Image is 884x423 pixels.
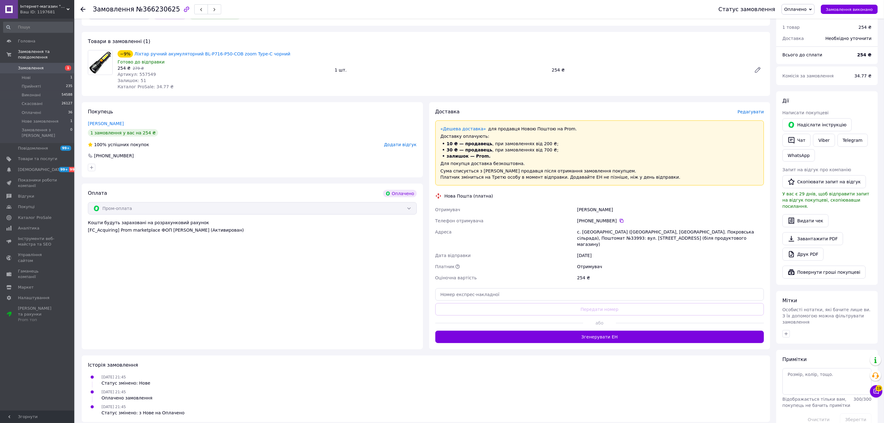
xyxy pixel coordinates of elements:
[332,66,550,74] div: 1 шт.
[435,253,471,258] span: Дата відправки
[101,375,126,379] span: [DATE] 21:45
[384,142,416,147] span: Додати відгук
[783,397,850,408] span: Відображається тільки вам, покупець не бачить примітки
[88,38,150,44] span: Товари в замовленні (1)
[3,22,73,33] input: Пошук
[134,51,291,56] a: Ліхтар ручний акумуляторний BL-P716-P50-COB zoom Type-C чорний
[136,6,180,13] span: №366230625
[876,385,882,391] span: 19
[101,410,184,416] div: Статус змінено: з Нове на Оплачено
[18,38,35,44] span: Головна
[18,295,50,301] span: Налаштування
[22,110,41,116] span: Оплачені
[441,126,486,131] a: «Дешева доставка»
[718,6,775,12] div: Статус замовлення
[576,250,765,261] div: [DATE]
[18,49,74,60] span: Замовлення та повідомлення
[859,24,872,30] div: 254 ₴
[101,390,126,394] span: [DATE] 21:45
[65,65,71,71] span: 1
[783,232,843,245] a: Завантажити PDF
[118,66,131,71] span: 254 ₴
[447,141,493,146] span: 10 ₴ — продавець
[88,142,149,148] div: успішних покупок
[435,207,460,212] span: Отримувач
[101,380,150,386] div: Статус змінено: Нове
[576,272,765,283] div: 254 ₴
[783,191,869,209] span: У вас є 29 днів, щоб відправити запит на відгук покупцеві, скопіювавши посилання.
[383,190,416,197] div: Оплачено
[22,119,58,124] span: Нове замовлення
[68,110,72,116] span: 36
[94,142,106,147] span: 100%
[783,98,789,104] span: Дії
[80,6,85,12] div: Повернутися назад
[441,126,759,132] div: для продавця Новою Поштою на Prom.
[870,385,882,398] button: Чат з покупцем19
[441,141,759,147] li: , при замовленнях від 200 ₴;
[549,66,749,74] div: 254 ₴
[838,134,868,147] a: Telegram
[783,356,807,362] span: Примітки
[18,236,57,247] span: Інструменти веб-майстра та SEO
[118,50,133,58] div: −9%
[88,109,113,115] span: Покупець
[22,101,43,107] span: Скасовані
[435,288,764,301] input: Номер експрес-накладної
[88,190,107,196] span: Оплата
[22,127,70,138] span: Замовлення з [PERSON_NAME]
[18,156,57,162] span: Товари та послуги
[22,92,41,98] span: Виконані
[435,275,477,280] span: Оціночна вартість
[783,175,866,188] button: Скопіювати запит на відгук
[783,307,871,325] span: Особисті нотатки, які бачите лише ви. З їх допомогою можна фільтрувати замовлення
[88,362,138,368] span: Історія замовлення
[70,127,72,138] span: 0
[738,109,764,114] span: Редагувати
[441,147,759,153] li: , при замовленнях від 700 ₴;
[576,204,765,215] div: [PERSON_NAME]
[752,64,764,76] a: Редагувати
[18,194,34,199] span: Відгуки
[447,147,493,152] span: 30 ₴ — продавець
[101,395,152,401] div: Оплачено замовлення
[854,397,872,402] span: 300 / 300
[101,405,126,409] span: [DATE] 21:45
[18,317,57,323] div: Prom топ
[435,264,455,269] span: Платник
[821,5,878,14] button: Замовлення виконано
[62,92,72,98] span: 54588
[435,218,484,223] span: Телефон отримувача
[783,36,804,41] span: Доставка
[577,218,764,224] div: [PHONE_NUMBER]
[118,72,156,77] span: Артикул: 557549
[70,75,72,81] span: 1
[18,306,57,323] span: [PERSON_NAME] та рахунки
[441,133,759,139] div: Доставку оплачують:
[435,109,460,115] span: Доставка
[18,146,48,151] span: Повідомлення
[88,129,158,137] div: 1 замовлення у вас на 254 ₴
[784,7,807,12] span: Оплачено
[783,134,811,147] button: Чат
[18,177,57,189] span: Показники роботи компанії
[66,84,72,89] span: 235
[22,84,41,89] span: Прийняті
[18,268,57,280] span: Гаманець компанії
[783,118,852,131] button: Надіслати інструкцію
[783,25,800,30] span: 1 товар
[441,160,759,167] div: Для покупця доставка безкоштовна.
[783,214,829,227] button: Видати чек
[59,167,69,172] span: 99+
[857,52,872,57] b: 254 ₴
[88,50,112,75] img: Ліхтар ручний акумуляторний BL-P716-P50-COB zoom Type-C чорний
[783,73,834,78] span: Комісія за замовлення
[822,32,875,45] div: Необхідно уточнити
[18,252,57,263] span: Управління сайтом
[88,220,417,233] div: Кошти будуть зараховані на розрахунковий рахунок
[118,59,165,64] span: Готово до відправки
[783,110,829,115] span: Написати покупцеві
[443,193,495,199] div: Нова Пошта (платна)
[88,227,417,233] div: [FC_Acquiring] Prom marketplace ФОП [PERSON_NAME] (Активирован)
[441,168,759,180] div: Сума списується з [PERSON_NAME] продавця після отримання замовлення покупцем. Платник зміниться н...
